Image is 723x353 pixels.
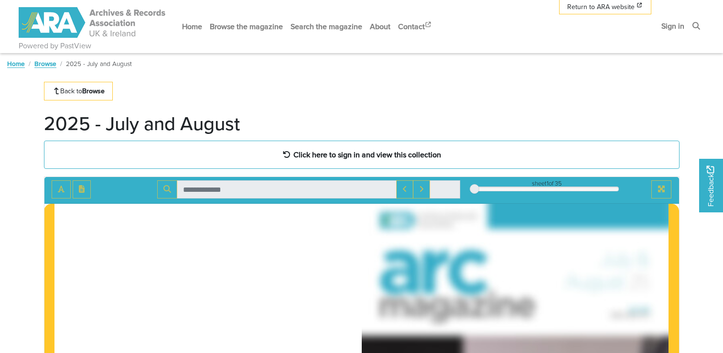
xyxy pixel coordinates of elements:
span: 1 [547,179,549,188]
input: Search for [177,180,397,199]
a: ARA - ARC Magazine | Powered by PastView logo [19,2,167,44]
span: Return to ARA website [567,2,635,12]
a: Home [7,59,25,68]
a: Search the magazine [287,14,366,39]
strong: Click here to sign in and view this collection [293,149,441,160]
div: sheet of 35 [475,179,619,188]
a: About [366,14,394,39]
button: Open transcription window [73,180,91,199]
a: Contact [394,14,436,39]
a: Back toBrowse [44,82,113,100]
span: Feedback [705,166,716,207]
button: Previous Match [396,180,413,199]
a: Home [178,14,206,39]
span: 2025 - July and August [66,59,132,68]
a: Browse the magazine [206,14,287,39]
button: Next Match [413,180,430,199]
a: Click here to sign in and view this collection [44,141,680,169]
h1: 2025 - July and August [44,112,240,135]
a: Browse [34,59,56,68]
strong: Browse [82,86,105,96]
button: Search [157,180,177,199]
img: ARA - ARC Magazine | Powered by PastView [19,7,167,38]
button: Full screen mode [651,180,671,199]
a: Powered by PastView [19,40,91,52]
button: Toggle text selection (Alt+T) [52,180,71,199]
a: Would you like to provide feedback? [699,159,723,212]
a: Sign in [658,13,688,39]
